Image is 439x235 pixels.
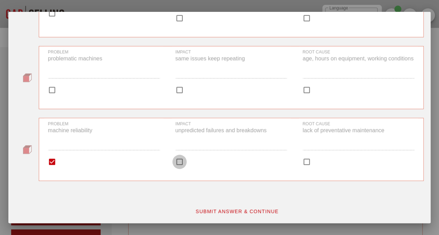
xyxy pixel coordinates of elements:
[23,73,32,82] img: question-bullet.png
[175,50,191,55] label: IMPACT
[48,50,68,55] label: PROBLEM
[23,145,32,154] img: question-bullet.png
[195,209,279,214] span: SUBMIT ANSWER & CONTINUE
[175,121,191,127] label: IMPACT
[302,50,330,55] label: ROOT CAUSE
[48,121,68,127] label: PROBLEM
[302,121,330,127] label: ROOT CAUSE
[190,205,284,218] button: SUBMIT ANSWER & CONTINUE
